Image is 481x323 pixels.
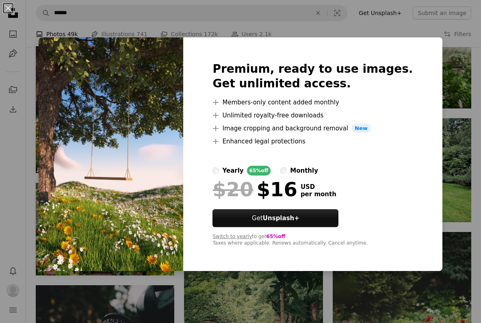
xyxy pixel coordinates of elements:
div: yearly [222,166,243,176]
li: Enhanced legal protections [212,137,413,146]
div: monthly [290,166,318,176]
div: 65% off [247,166,271,176]
div: to get Taxes where applicable. Renews automatically. Cancel anytime. [212,234,413,247]
span: USD [301,183,336,191]
span: New [351,124,371,133]
span: per month [301,191,336,198]
input: monthly [280,167,287,174]
h2: Premium, ready to use images. Get unlimited access. [212,62,413,91]
strong: Unsplash+ [263,215,299,222]
li: Members-only content added monthly [212,98,413,107]
a: GetUnsplash+ [212,209,338,227]
button: Switch to yearly [212,234,252,240]
span: $20 [212,179,253,200]
div: $16 [212,179,297,200]
li: Image cropping and background removal [212,124,413,133]
input: yearly65%off [212,167,219,174]
img: premium_photo-1667423049497-291580083466 [39,37,183,271]
span: 65% off [266,234,286,239]
li: Unlimited royalty-free downloads [212,111,413,120]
